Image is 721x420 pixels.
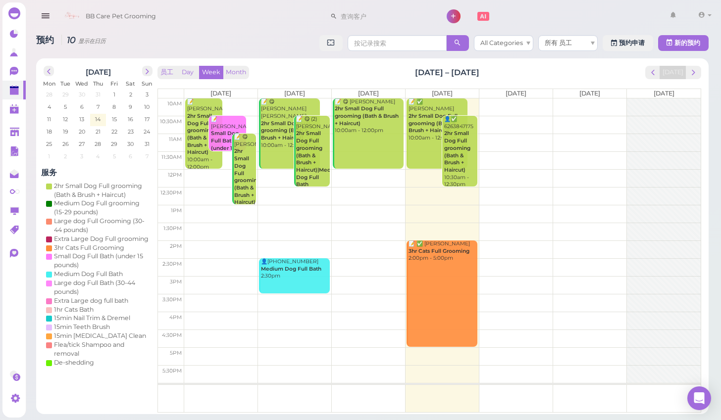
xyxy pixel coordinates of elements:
span: 24 [143,127,151,136]
input: 按记录搜索 [348,35,447,51]
span: 11 [46,115,52,124]
div: Large dog Full Bath (30-44 pounds) [54,279,150,296]
span: 7 [96,102,101,111]
button: Week [199,66,223,79]
div: 15min [MEDICAL_DATA] Clean [54,331,146,340]
span: 26 [61,140,70,148]
span: Fri [110,80,118,87]
div: Open Intercom Messenger [687,386,711,410]
button: prev [645,66,661,79]
button: 新的预约 [658,35,709,51]
div: 👤✅ 6263847175 10:30am - 12:30pm [444,116,477,188]
span: 14 [94,115,102,124]
b: 2hr Small Dog Full grooming (Bath & Brush + Haircut) [261,120,310,141]
span: 10:30am [160,118,182,125]
div: 2hr Small Dog Full grooming (Bath & Brush + Haircut) [54,182,150,199]
span: 1 [47,152,51,161]
span: 预约 [36,35,56,45]
div: Extra Large Dog Full grooming [54,234,149,243]
span: 5pm [170,350,182,356]
a: 预约申请 [603,35,653,51]
span: 12pm [168,172,182,178]
span: [DATE] [432,90,453,97]
span: 12 [62,115,69,124]
div: 📝 😋 (2) [PERSON_NAME] 10:30am - 12:30pm [296,116,329,203]
span: 20 [78,127,86,136]
b: 2hr Small Dog Full grooming (Bath & Brush + Haircut) [335,105,399,126]
b: 2hr Small Dog Full grooming (Bath & Brush + Haircut)|Medium Dog Full Bath [296,130,341,187]
div: 📝 😋 [PERSON_NAME] [PERSON_NAME] 10:00am - 12:00pm [260,98,319,149]
div: Large dog Full Grooming (30-44 pounds) [54,217,150,234]
div: 1hr Cats Bath [54,305,94,314]
div: 📝 [PERSON_NAME] 10:30am [210,116,246,167]
span: 4 [47,102,52,111]
span: 3 [79,152,84,161]
button: Month [223,66,249,79]
div: 15min Teeth Brush [54,323,110,331]
span: Mon [43,80,55,87]
span: 6 [128,152,133,161]
span: 5 [63,102,68,111]
div: Medium Dog Full Bath [54,270,123,279]
span: 5 [112,152,117,161]
div: Small Dog Full Bath (under 15 pounds) [54,252,150,270]
span: 30 [78,90,86,99]
span: 31 [95,90,102,99]
span: [DATE] [284,90,305,97]
span: 9 [128,102,133,111]
button: next [142,66,153,76]
div: 📝 ✅ [PERSON_NAME] 10:00am - 12:00pm [408,98,467,142]
div: 📝 😋 [PERSON_NAME] 10:00am - 12:00pm [334,98,403,135]
span: Sat [126,80,135,87]
button: next [686,66,701,79]
span: 16 [127,115,134,124]
span: 10 [143,102,151,111]
b: 2hr Small Dog Full grooming (Bath & Brush + Haircut) [187,113,213,155]
span: 4pm [169,314,182,321]
button: Day [176,66,200,79]
span: 8 [111,102,117,111]
span: 30 [126,140,135,148]
button: 员工 [157,66,176,79]
span: 28 [94,140,102,148]
span: 1pm [171,207,182,214]
div: 📝 ✅ [PERSON_NAME] 2:00pm - 5:00pm [408,240,477,262]
span: 27 [78,140,86,148]
span: 25 [45,140,53,148]
span: 4 [95,152,101,161]
div: 📝 😋 [PERSON_NAME] 11:00am - 1:00pm [234,134,256,228]
span: Tue [60,80,70,87]
span: 22 [110,127,118,136]
small: 显示在日历 [78,38,105,45]
b: 3hr Cats Full Grooming [409,248,469,254]
span: 1 [112,90,116,99]
span: [DATE] [210,90,231,97]
button: prev [44,66,54,76]
b: 2hr Small Dog Full grooming (Bath & Brush + Haircut) [234,148,260,205]
span: 10am [167,100,182,107]
div: Medium Dog Full grooming (15-29 pounds) [54,199,150,217]
input: 查询客户 [337,8,433,24]
span: [DATE] [358,90,379,97]
span: 4:30pm [162,332,182,338]
span: Thu [93,80,103,87]
span: [DATE] [506,90,526,97]
span: Sun [142,80,152,87]
span: 所有 员工 [545,39,572,47]
span: 新的预约 [674,39,700,47]
h4: 服务 [41,168,155,177]
span: 31 [144,140,151,148]
i: 10 [61,35,105,45]
div: 15min Nail Trim & Dremel [54,314,130,323]
span: [DATE] [654,90,674,97]
span: 3:30pm [162,296,182,303]
h2: [DATE] – [DATE] [415,67,479,78]
div: 👤[PHONE_NUMBER] 2:30pm [260,258,329,280]
span: 7 [145,152,150,161]
span: 6 [79,102,85,111]
b: Medium Dog Full Bath [261,266,321,272]
span: 28 [45,90,53,99]
span: Wed [75,80,88,87]
span: 13 [78,115,85,124]
span: 12:30pm [160,189,182,196]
